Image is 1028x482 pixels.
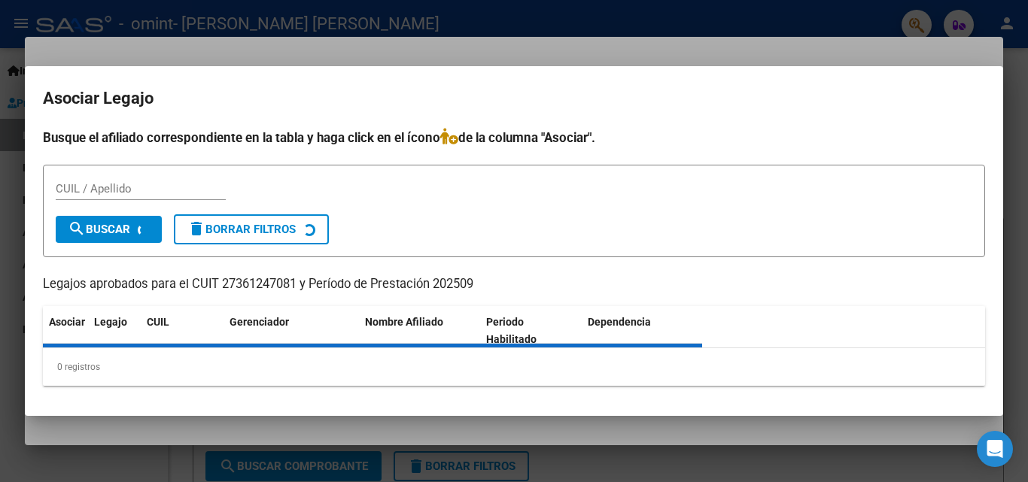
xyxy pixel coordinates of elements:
[977,431,1013,467] div: Open Intercom Messenger
[43,84,985,113] h2: Asociar Legajo
[486,316,537,345] span: Periodo Habilitado
[56,216,162,243] button: Buscar
[43,348,985,386] div: 0 registros
[187,223,296,236] span: Borrar Filtros
[480,306,582,356] datatable-header-cell: Periodo Habilitado
[588,316,651,328] span: Dependencia
[43,128,985,147] h4: Busque el afiliado correspondiente en la tabla y haga click en el ícono de la columna "Asociar".
[365,316,443,328] span: Nombre Afiliado
[43,275,985,294] p: Legajos aprobados para el CUIT 27361247081 y Período de Prestación 202509
[582,306,703,356] datatable-header-cell: Dependencia
[43,306,88,356] datatable-header-cell: Asociar
[88,306,141,356] datatable-header-cell: Legajo
[141,306,224,356] datatable-header-cell: CUIL
[147,316,169,328] span: CUIL
[49,316,85,328] span: Asociar
[174,214,329,244] button: Borrar Filtros
[230,316,289,328] span: Gerenciador
[68,223,130,236] span: Buscar
[94,316,127,328] span: Legajo
[187,220,205,238] mat-icon: delete
[68,220,86,238] mat-icon: search
[359,306,480,356] datatable-header-cell: Nombre Afiliado
[224,306,359,356] datatable-header-cell: Gerenciador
